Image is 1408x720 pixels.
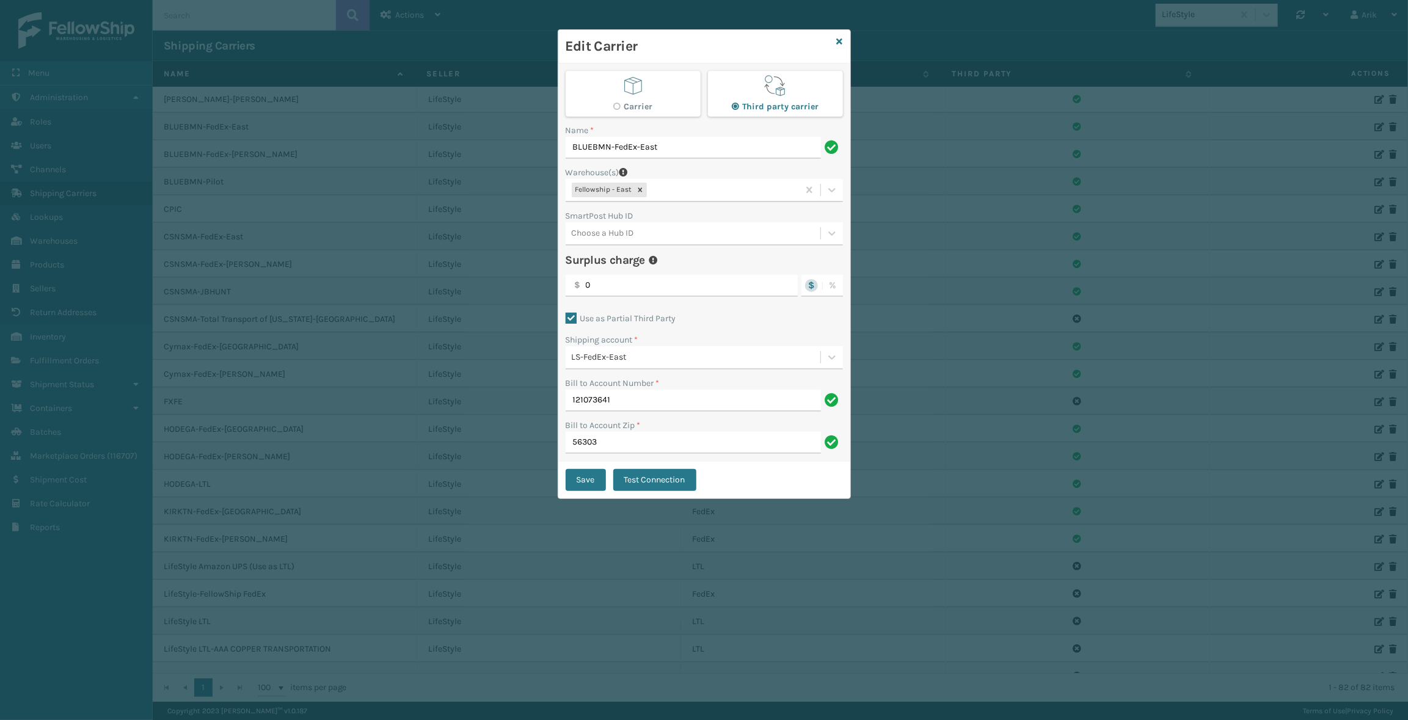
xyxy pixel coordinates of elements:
input: 0.00 [566,275,798,297]
label: Use as Partial Third Party [566,313,676,324]
h4: Surplus charge [566,253,645,267]
label: Third party carrier [732,101,819,112]
p: $ [575,275,581,296]
div: LS-FedEx-East [572,351,822,364]
div: Fellowship - East [572,183,633,197]
label: Name [566,124,594,137]
button: Test Connection [613,469,696,491]
label: Bill to Account Zip [566,419,641,432]
label: Shipping account [566,333,638,346]
button: Save [566,469,606,491]
h3: Edit Carrier [566,37,832,56]
label: Carrier [613,101,653,112]
div: Choose a Hub ID [572,227,634,240]
label: Bill to Account Number [566,377,660,390]
label: Warehouse(s) [566,166,619,179]
label: SmartPost Hub ID [566,209,633,222]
